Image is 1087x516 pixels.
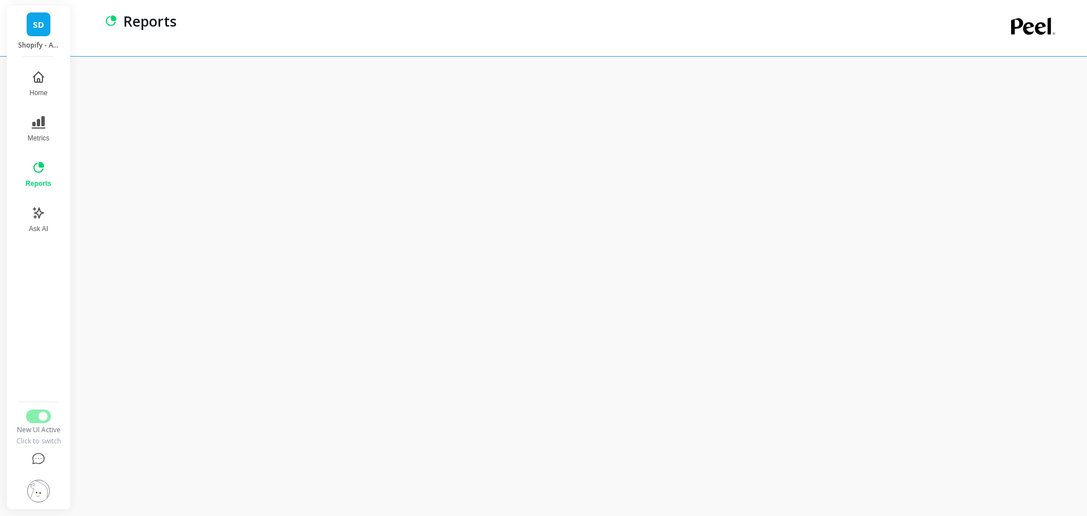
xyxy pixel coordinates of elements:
[25,179,51,188] span: Reports
[14,425,62,434] div: New UI Active
[123,11,177,31] p: Reports
[26,410,51,423] button: Switch to Legacy UI
[29,88,48,97] span: Home
[33,18,44,31] span: SD
[14,473,62,509] button: Settings
[18,41,59,50] p: Shopify - All Data
[19,199,58,240] button: Ask AI
[29,224,48,233] span: Ask AI
[28,134,50,143] span: Metrics
[19,63,58,104] button: Home
[14,437,62,446] div: Click to switch
[14,446,62,473] button: Help
[19,154,58,195] button: Reports
[27,480,50,502] img: profile picture
[19,109,58,150] button: Metrics
[95,79,1064,493] iframe: Omni Embed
